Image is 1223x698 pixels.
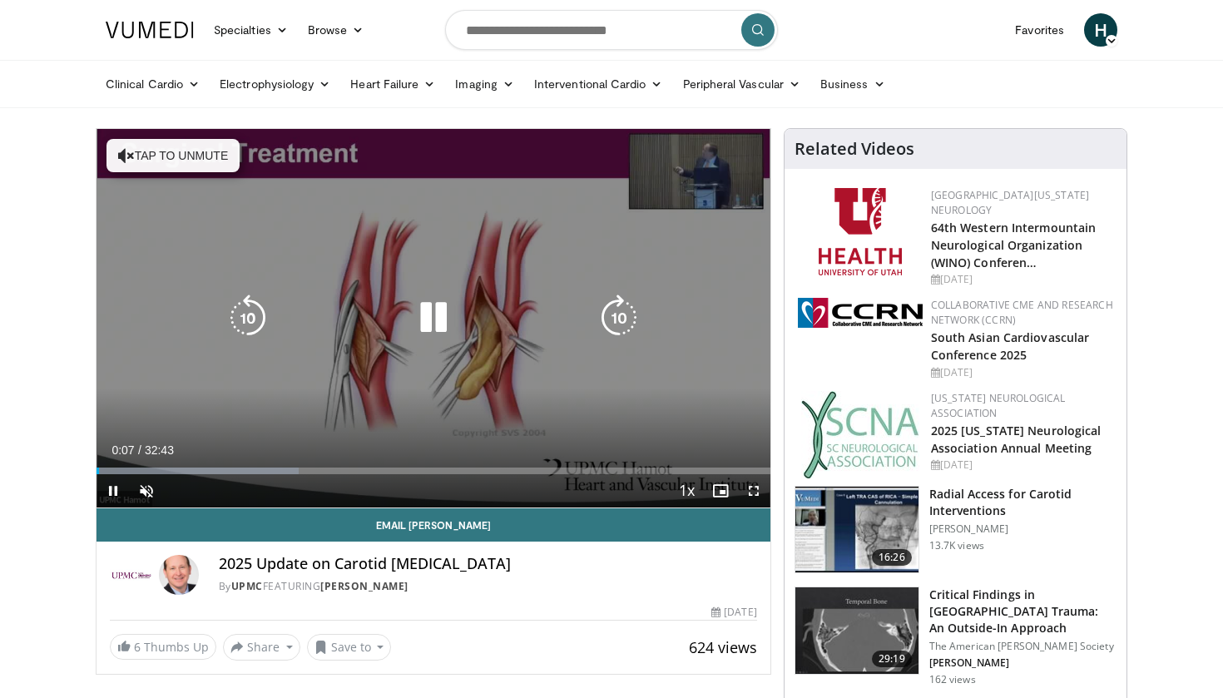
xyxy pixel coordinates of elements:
[145,443,174,457] span: 32:43
[210,67,340,101] a: Electrophysiology
[711,605,756,620] div: [DATE]
[929,656,1117,670] p: [PERSON_NAME]
[1005,13,1074,47] a: Favorites
[931,188,1090,217] a: [GEOGRAPHIC_DATA][US_STATE] Neurology
[798,298,923,328] img: a04ee3ba-8487-4636-b0fb-5e8d268f3737.png.150x105_q85_autocrop_double_scale_upscale_version-0.2.png
[307,634,392,661] button: Save to
[929,673,976,686] p: 162 views
[138,443,141,457] span: /
[1084,13,1117,47] a: H
[931,458,1113,473] div: [DATE]
[134,639,141,655] span: 6
[673,67,810,101] a: Peripheral Vascular
[795,587,1117,686] a: 29:19 Critical Findings in [GEOGRAPHIC_DATA] Trauma: An Outside-In Approach The American [PERSON_...
[97,129,770,508] video-js: Video Player
[110,555,152,595] img: UPMC
[872,651,912,667] span: 29:19
[704,474,737,507] button: Enable picture-in-picture mode
[111,443,134,457] span: 0:07
[219,555,757,573] h4: 2025 Update on Carotid [MEDICAL_DATA]
[689,637,757,657] span: 624 views
[219,579,757,594] div: By FEATURING
[320,579,408,593] a: [PERSON_NAME]
[931,423,1102,456] a: 2025 [US_STATE] Neurological Association Annual Meeting
[159,555,199,595] img: Avatar
[929,522,1117,536] p: [PERSON_NAME]
[929,539,984,552] p: 13.7K views
[97,468,770,474] div: Progress Bar
[801,391,919,478] img: b123db18-9392-45ae-ad1d-42c3758a27aa.jpg.150x105_q85_autocrop_double_scale_upscale_version-0.2.jpg
[445,10,778,50] input: Search topics, interventions
[795,487,918,573] img: RcxVNUapo-mhKxBX4xMDoxOjA4MTsiGN_2.150x105_q85_crop-smart_upscale.jpg
[795,587,918,674] img: 8d8e3180-86ba-4d19-9168-3f59fd7b70ab.150x105_q85_crop-smart_upscale.jpg
[96,67,210,101] a: Clinical Cardio
[340,67,445,101] a: Heart Failure
[204,13,298,47] a: Specialties
[231,579,263,593] a: UPMC
[130,474,163,507] button: Unmute
[524,67,673,101] a: Interventional Cardio
[931,391,1066,420] a: [US_STATE] Neurological Association
[931,298,1113,327] a: Collaborative CME and Research Network (CCRN)
[929,486,1117,519] h3: Radial Access for Carotid Interventions
[931,220,1097,270] a: 64th Western Intermountain Neurological Organization (WINO) Conferen…
[671,474,704,507] button: Playback Rate
[931,272,1113,287] div: [DATE]
[445,67,524,101] a: Imaging
[223,634,300,661] button: Share
[810,67,895,101] a: Business
[931,329,1090,363] a: South Asian Cardiovascular Conference 2025
[819,188,902,275] img: f6362829-b0a3-407d-a044-59546adfd345.png.150x105_q85_autocrop_double_scale_upscale_version-0.2.png
[298,13,374,47] a: Browse
[737,474,770,507] button: Fullscreen
[872,549,912,566] span: 16:26
[795,139,914,159] h4: Related Videos
[106,139,240,172] button: Tap to unmute
[931,365,1113,380] div: [DATE]
[929,587,1117,636] h3: Critical Findings in [GEOGRAPHIC_DATA] Trauma: An Outside-In Approach
[97,508,770,542] a: Email [PERSON_NAME]
[97,474,130,507] button: Pause
[929,640,1117,653] p: The American [PERSON_NAME] Society
[110,634,216,660] a: 6 Thumbs Up
[106,22,194,38] img: VuMedi Logo
[795,486,1117,574] a: 16:26 Radial Access for Carotid Interventions [PERSON_NAME] 13.7K views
